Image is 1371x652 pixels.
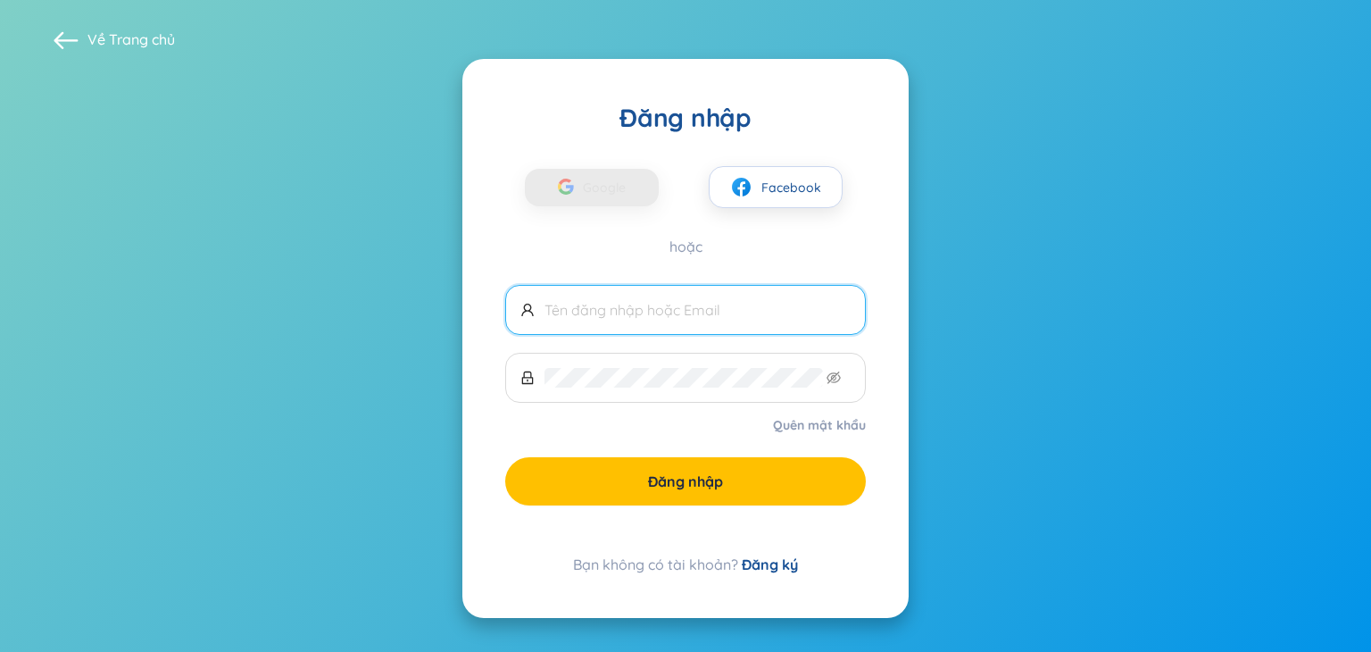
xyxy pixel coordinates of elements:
[505,554,866,575] div: Bạn không có tài khoản?
[109,30,175,48] a: Trang chủ
[648,472,723,491] span: Đăng nhập
[520,303,535,317] span: user
[87,29,175,49] span: Về
[505,457,866,506] button: Đăng nhập
[520,371,535,385] span: lock
[505,237,866,256] div: hoặc
[709,166,843,208] button: facebookFacebook
[742,556,798,573] a: Đăng ký
[730,176,752,198] img: facebook
[583,169,635,206] span: Google
[827,371,841,385] span: eye-invisible
[544,300,851,320] input: Tên đăng nhập hoặc Email
[773,416,866,434] a: Quên mật khẩu
[525,169,659,206] button: Google
[505,102,866,134] div: Đăng nhập
[761,178,821,197] span: Facebook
